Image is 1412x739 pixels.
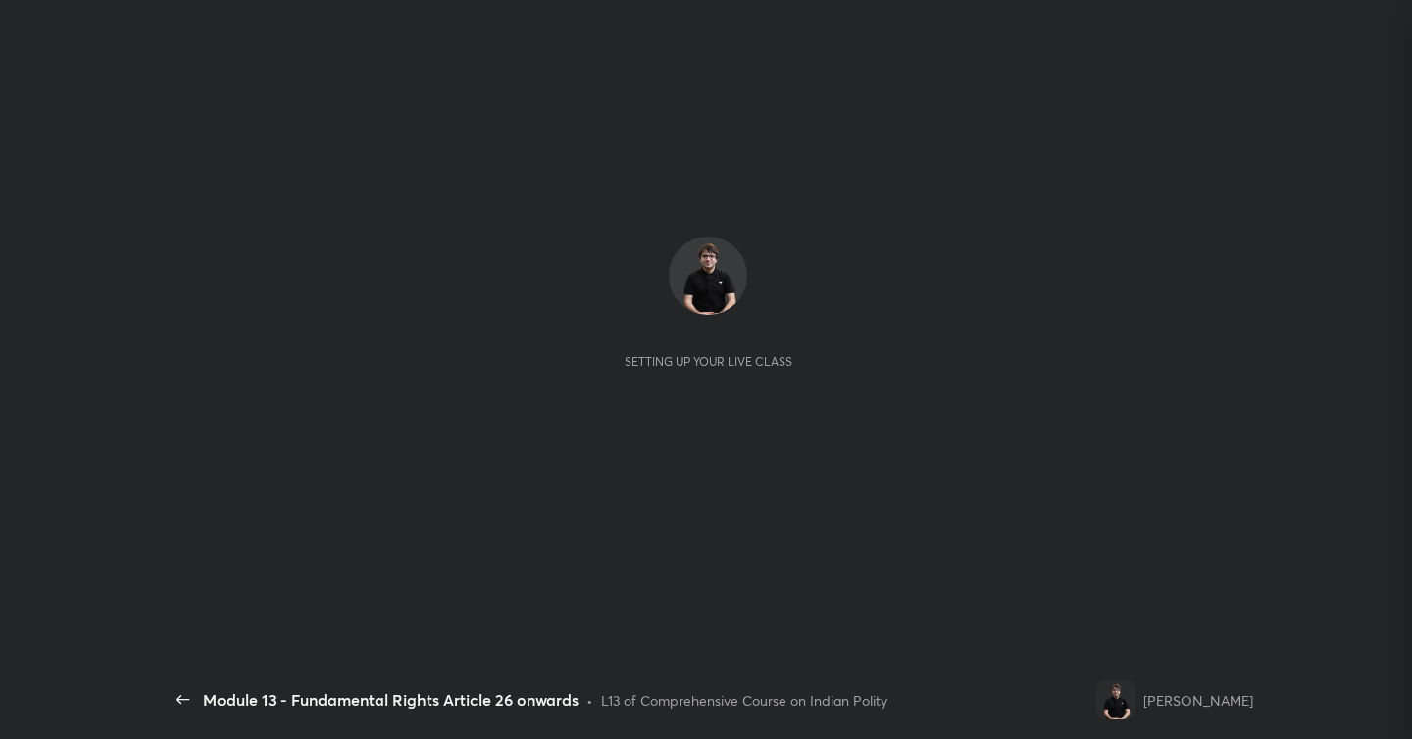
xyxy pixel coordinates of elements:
div: L13 of Comprehensive Course on Indian Polity [601,690,887,711]
div: Module 13 - Fundamental Rights Article 26 onwards [203,688,579,712]
img: 8cd94f619250439491894a4a2820ac54.png [669,237,747,315]
div: • [586,690,593,711]
div: Setting up your live class [625,354,792,369]
img: 8cd94f619250439491894a4a2820ac54.png [1096,680,1135,719]
div: [PERSON_NAME] [1143,690,1253,711]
